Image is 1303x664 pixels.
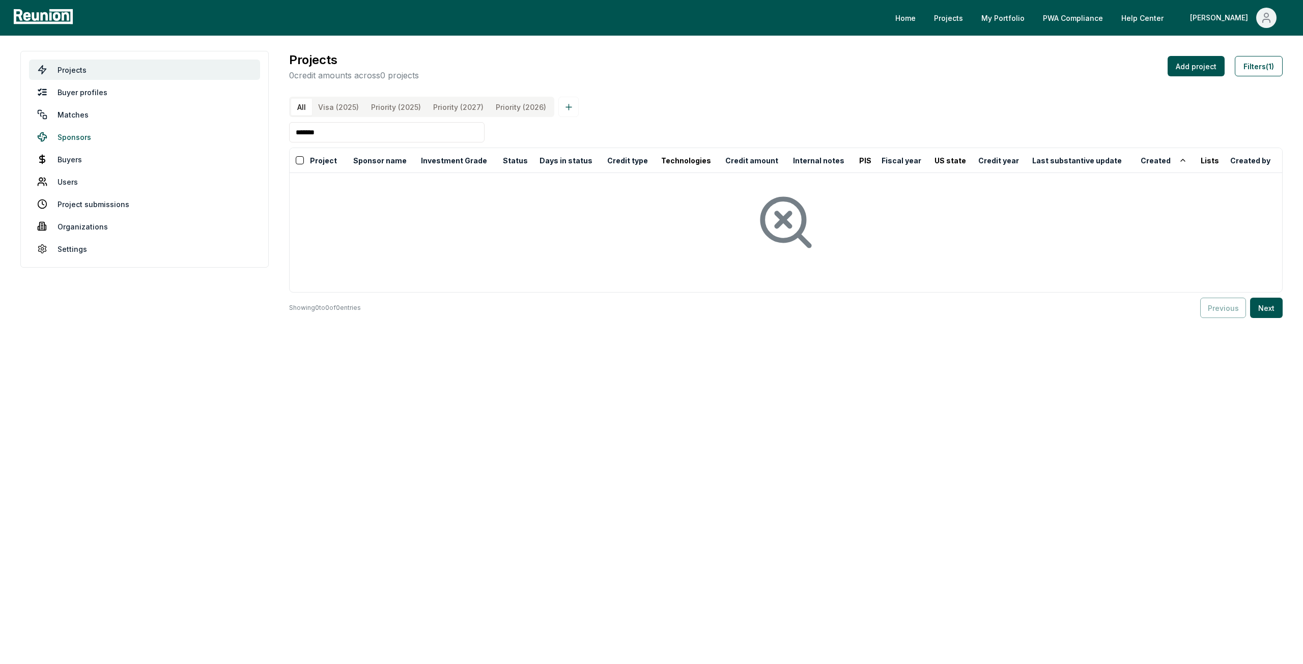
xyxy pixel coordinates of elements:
button: Next [1250,298,1283,318]
button: Fiscal year [880,150,923,170]
a: Buyers [29,149,260,169]
button: Status [501,150,530,170]
button: Days in status [537,150,594,170]
button: Created [1139,150,1189,170]
button: Filters(1) [1235,56,1283,76]
a: Users [29,171,260,192]
a: My Portfolio [973,8,1033,28]
button: Priority (2026) [490,99,552,116]
button: Priority (2025) [365,99,427,116]
h3: Projects [289,51,419,69]
div: [PERSON_NAME] [1190,8,1252,28]
a: PWA Compliance [1035,8,1111,28]
a: Organizations [29,216,260,237]
button: Visa (2025) [312,99,365,116]
button: Sponsor name [351,150,409,170]
button: Last substantive update [1030,150,1124,170]
p: 0 credit amounts across 0 projects [289,69,419,81]
a: Settings [29,239,260,259]
nav: Main [887,8,1293,28]
button: Investment Grade [419,150,489,170]
button: Credit year [976,150,1021,170]
a: Buyer profiles [29,82,260,102]
a: Projects [926,8,971,28]
button: Add project [1168,56,1225,76]
button: Project [308,150,339,170]
a: Matches [29,104,260,125]
a: Project submissions [29,194,260,214]
button: Priority (2027) [427,99,490,116]
p: Showing 0 to 0 of 0 entries [289,303,361,313]
button: Internal notes [791,150,846,170]
a: Help Center [1113,8,1172,28]
a: Projects [29,60,260,80]
a: Sponsors [29,127,260,147]
button: Created by [1228,150,1272,170]
button: Credit type [605,150,650,170]
button: [PERSON_NAME] [1182,8,1285,28]
button: Credit amount [723,150,780,170]
a: Home [887,8,924,28]
button: All [291,99,312,116]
